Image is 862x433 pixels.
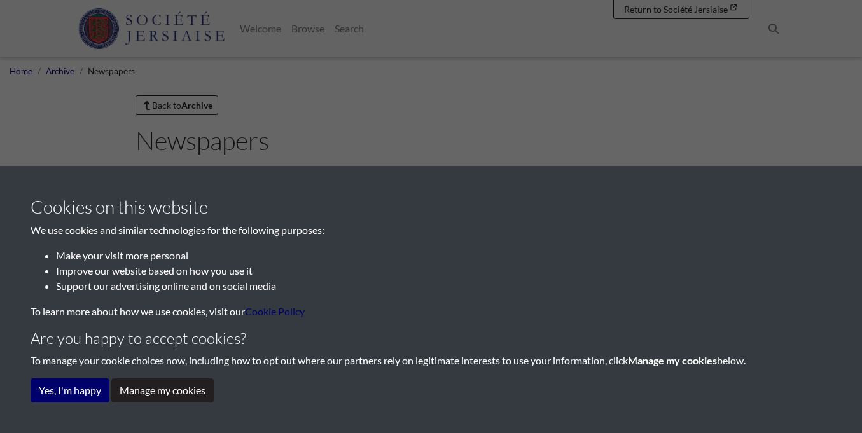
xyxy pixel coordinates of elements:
li: Support our advertising online and on social media [56,278,831,294]
button: Yes, I'm happy [31,378,109,402]
a: learn more about cookies [245,305,305,317]
p: To manage your cookie choices now, including how to opt out where our partners rely on legitimate... [31,353,831,368]
p: To learn more about how we use cookies, visit our [31,304,831,319]
h4: Are you happy to accept cookies? [31,329,831,348]
li: Make your visit more personal [56,248,831,263]
p: We use cookies and similar technologies for the following purposes: [31,223,831,238]
li: Improve our website based on how you use it [56,263,831,278]
button: Manage my cookies [111,378,214,402]
strong: Manage my cookies [628,354,717,366]
h3: Cookies on this website [31,196,831,218]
